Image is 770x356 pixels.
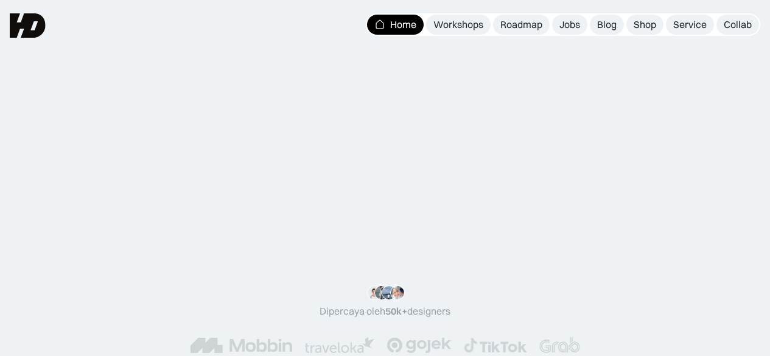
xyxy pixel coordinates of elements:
[673,18,707,31] div: Service
[590,15,624,35] a: Blog
[559,18,580,31] div: Jobs
[385,305,407,317] span: 50k+
[552,15,587,35] a: Jobs
[367,15,424,35] a: Home
[390,18,416,31] div: Home
[634,18,656,31] div: Shop
[666,15,714,35] a: Service
[724,18,752,31] div: Collab
[426,15,491,35] a: Workshops
[433,18,483,31] div: Workshops
[500,18,542,31] div: Roadmap
[493,15,550,35] a: Roadmap
[597,18,617,31] div: Blog
[320,305,450,318] div: Dipercaya oleh designers
[626,15,663,35] a: Shop
[716,15,759,35] a: Collab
